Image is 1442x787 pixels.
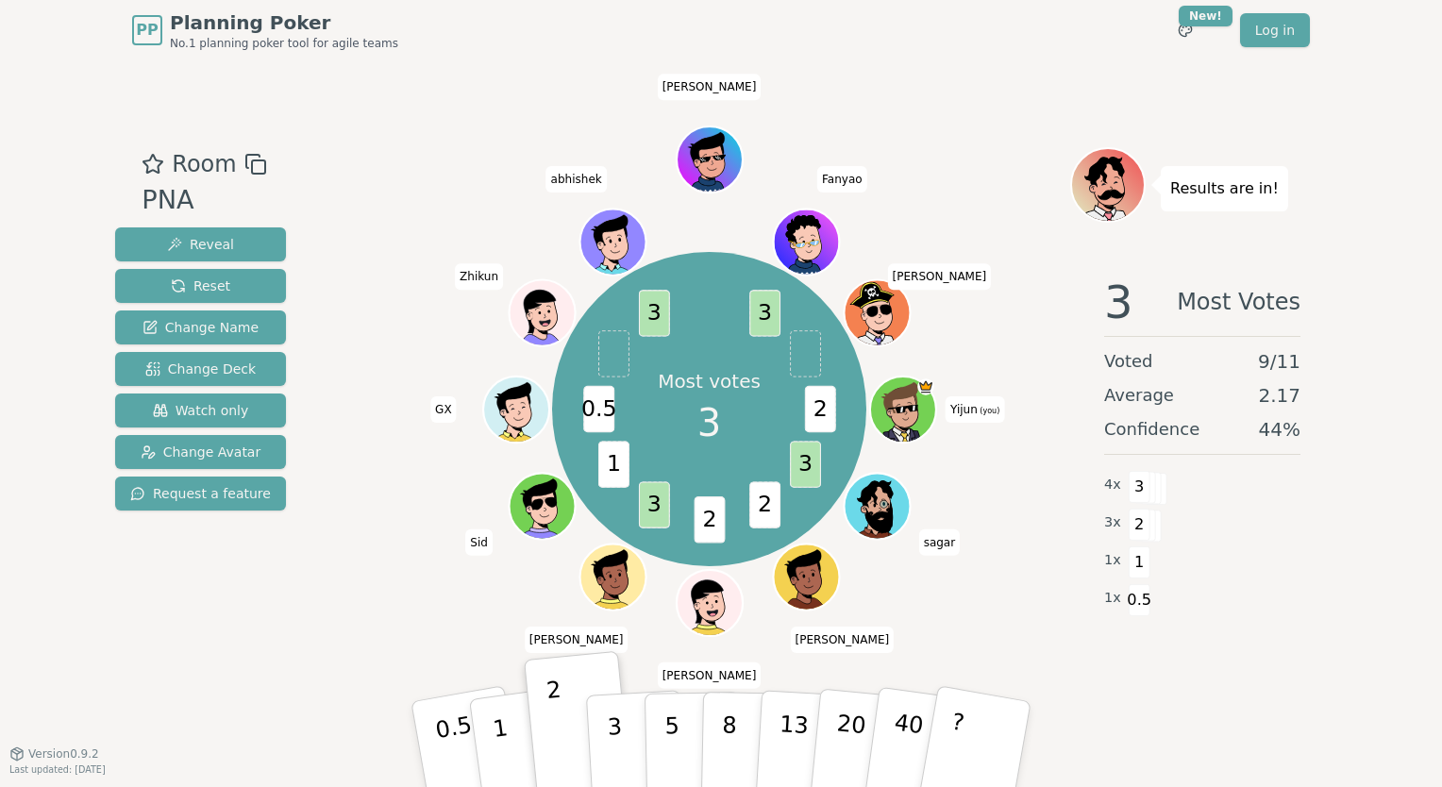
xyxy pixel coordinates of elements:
[115,393,286,427] button: Watch only
[749,481,780,527] span: 2
[130,484,271,503] span: Request a feature
[172,147,236,181] span: Room
[28,746,99,762] span: Version 0.9.2
[658,661,762,688] span: Click to change your name
[1259,416,1300,443] span: 44 %
[142,147,164,181] button: Add as favourite
[546,166,607,193] span: Click to change your name
[465,528,493,555] span: Click to change your name
[1104,348,1153,375] span: Voted
[9,764,106,775] span: Last updated: [DATE]
[525,626,629,652] span: Click to change your name
[1104,475,1121,495] span: 4 x
[872,378,934,441] button: Click to change your avatar
[817,166,867,193] span: Click to change your name
[1129,471,1150,503] span: 3
[1104,550,1121,571] span: 1 x
[142,181,266,220] div: PNA
[132,9,398,51] a: PPPlanning PokerNo.1 planning poker tool for agile teams
[658,74,762,100] span: Click to change your name
[1104,279,1133,325] span: 3
[1104,512,1121,533] span: 3 x
[115,477,286,511] button: Request a feature
[145,360,256,378] span: Change Deck
[583,386,614,432] span: 0.5
[115,227,286,261] button: Reveal
[790,442,821,488] span: 3
[598,442,629,488] span: 1
[1258,348,1300,375] span: 9 / 11
[697,394,721,451] span: 3
[455,263,503,290] span: Click to change your name
[167,235,234,254] span: Reveal
[919,528,961,555] span: Click to change your name
[545,677,570,779] p: 2
[917,378,934,395] span: Yijun is the host
[143,318,259,337] span: Change Name
[946,396,1004,423] span: Click to change your name
[1240,13,1310,47] a: Log in
[1129,584,1150,616] span: 0.5
[978,407,1000,415] span: (you)
[136,19,158,42] span: PP
[115,435,286,469] button: Change Avatar
[153,401,249,420] span: Watch only
[170,36,398,51] span: No.1 planning poker tool for agile teams
[1170,176,1279,202] p: Results are in!
[694,496,725,543] span: 2
[790,626,894,652] span: Click to change your name
[1104,416,1199,443] span: Confidence
[888,263,992,290] span: Click to change your name
[1104,588,1121,609] span: 1 x
[658,368,761,394] p: Most votes
[1177,279,1300,325] span: Most Votes
[1258,382,1300,409] span: 2.17
[141,443,261,461] span: Change Avatar
[115,269,286,303] button: Reset
[115,352,286,386] button: Change Deck
[1104,382,1174,409] span: Average
[170,9,398,36] span: Planning Poker
[430,396,457,423] span: Click to change your name
[749,290,780,336] span: 3
[1129,546,1150,578] span: 1
[115,310,286,344] button: Change Name
[171,276,230,295] span: Reset
[804,386,835,432] span: 2
[1129,509,1150,541] span: 2
[1179,6,1232,26] div: New!
[9,746,99,762] button: Version0.9.2
[638,290,669,336] span: 3
[638,481,669,527] span: 3
[1168,13,1202,47] button: New!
